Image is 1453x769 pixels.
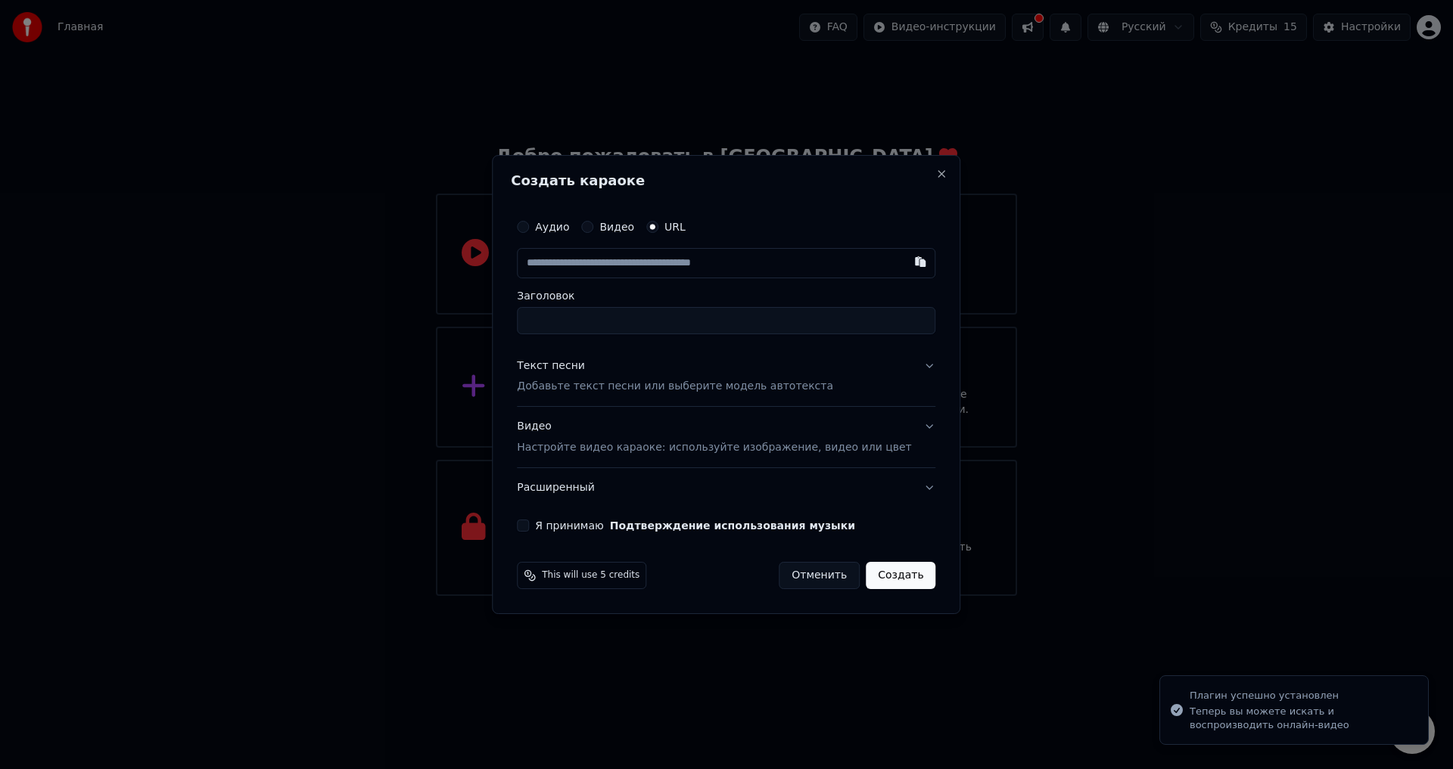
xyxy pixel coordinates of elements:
button: Текст песниДобавьте текст песни или выберите модель автотекста [517,346,935,407]
span: This will use 5 credits [542,569,639,581]
p: Добавьте текст песни или выберите модель автотекста [517,380,833,395]
label: Я принимаю [535,520,855,531]
div: Текст песни [517,358,585,374]
p: Настройте видео караоке: используйте изображение, видео или цвет [517,440,911,455]
label: Видео [599,222,634,232]
label: URL [664,222,686,232]
h2: Создать караоке [511,174,941,188]
button: Создать [866,562,935,589]
div: Видео [517,420,911,456]
button: ВидеоНастройте видео караоке: используйте изображение, видео или цвет [517,408,935,468]
label: Заголовок [517,290,935,301]
button: Расширенный [517,468,935,507]
button: Отменить [779,562,860,589]
label: Аудио [535,222,569,232]
button: Я принимаю [610,520,855,531]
